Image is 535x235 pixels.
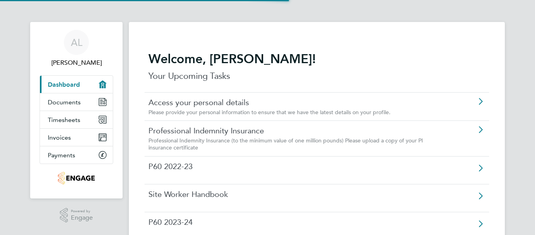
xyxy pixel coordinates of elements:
a: Access your personal details [148,97,441,107]
span: AL [71,37,82,47]
span: Documents [48,98,81,106]
a: Powered byEngage [60,208,93,223]
a: Dashboard [40,76,113,93]
h2: Welcome, [PERSON_NAME]! [148,51,485,67]
a: Timesheets [40,111,113,128]
img: carmichael-logo-retina.png [58,172,94,184]
a: P60 2023-24 [148,217,441,227]
span: Payments [48,151,75,159]
a: Go to home page [40,172,113,184]
a: AL[PERSON_NAME] [40,30,113,67]
span: Please provide your personal information to ensure that we have the latest details on your profile. [148,109,390,116]
p: Your Upcoming Tasks [148,70,485,82]
span: Invoices [48,134,71,141]
a: Payments [40,146,113,164]
span: Timesheets [48,116,80,124]
a: P60 2022-23 [148,161,441,171]
a: Site Worker Handbook [148,189,441,199]
nav: Main navigation [30,22,123,199]
a: Invoices [40,129,113,146]
span: Dashboard [48,81,80,88]
span: Professional Indemnity Insurance (to the minimum value of one million pounds) Please upload a cop... [148,137,423,151]
span: Anthony Leongson [40,58,113,67]
a: Documents [40,93,113,111]
span: Engage [71,215,93,221]
a: Professional Indemnity Insurance [148,126,441,136]
span: Powered by [71,208,93,215]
